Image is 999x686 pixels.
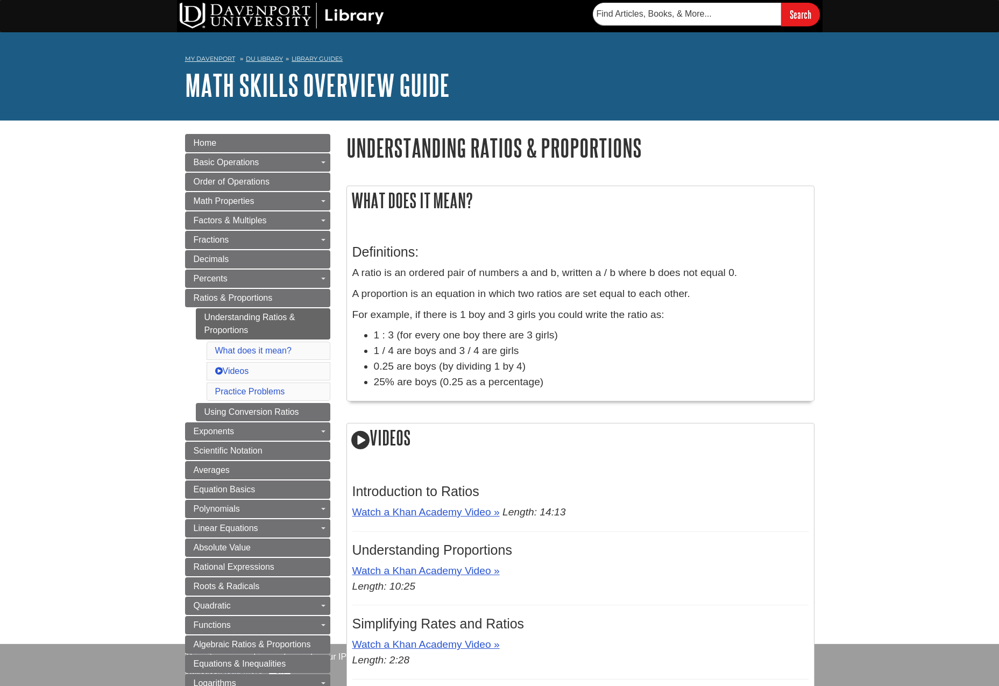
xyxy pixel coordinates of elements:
[374,343,809,359] li: 1 / 4 are boys and 3 / 4 are girls
[194,659,286,668] span: Equations & Inequalities
[194,601,231,610] span: Quadratic
[352,286,809,302] p: A proportion is an equation in which two ratios are set equal to each other.
[352,565,500,576] a: Watch a Khan Academy Video »
[194,620,231,630] span: Functions
[352,654,410,666] em: Length: 2:28
[185,480,330,499] a: Equation Basics
[194,524,258,533] span: Linear Equations
[185,616,330,634] a: Functions
[194,158,259,167] span: Basic Operations
[194,640,311,649] span: Algebraic Ratios & Proportions
[194,196,254,206] span: Math Properties
[347,423,814,454] h2: Videos
[194,582,260,591] span: Roots & Radicals
[194,543,251,552] span: Absolute Value
[185,461,330,479] a: Averages
[185,422,330,441] a: Exponents
[352,542,809,558] h3: Understanding Proportions
[346,134,814,161] h1: Understanding Ratios & Proportions
[593,3,781,25] input: Find Articles, Books, & More...
[185,635,330,654] a: Algebraic Ratios & Proportions
[185,231,330,249] a: Fractions
[352,244,809,260] h3: Definitions:
[185,270,330,288] a: Percents
[215,366,249,376] a: Videos
[502,506,565,518] em: Length: 14:13
[185,52,814,69] nav: breadcrumb
[196,308,330,340] a: Understanding Ratios & Proportions
[292,55,343,62] a: Library Guides
[194,427,235,436] span: Exponents
[185,250,330,268] a: Decimals
[352,484,809,499] h3: Introduction to Ratios
[180,3,384,29] img: DU Library
[352,616,809,632] h3: Simplifying Rates and Ratios
[185,153,330,172] a: Basic Operations
[347,186,814,215] h2: What does it mean?
[185,597,330,615] a: Quadratic
[352,506,500,518] a: Watch a Khan Academy Video »
[185,539,330,557] a: Absolute Value
[185,577,330,596] a: Roots & Radicals
[374,359,809,374] li: 0.25 are boys (by dividing 1 by 4)
[194,485,256,494] span: Equation Basics
[185,68,450,102] a: Math Skills Overview Guide
[194,293,273,302] span: Ratios & Proportions
[194,562,274,571] span: Rational Expressions
[194,274,228,283] span: Percents
[196,403,330,421] a: Using Conversion Ratios
[593,3,820,26] form: Searches DU Library's articles, books, and more
[194,504,240,513] span: Polynomials
[194,177,270,186] span: Order of Operations
[185,211,330,230] a: Factors & Multiples
[215,387,285,396] a: Practice Problems
[781,3,820,26] input: Search
[194,446,263,455] span: Scientific Notation
[194,465,230,475] span: Averages
[185,134,330,152] a: Home
[352,307,809,323] p: For example, if there is 1 boy and 3 girls you could write the ratio as:
[185,558,330,576] a: Rational Expressions
[246,55,283,62] a: DU Library
[194,138,217,147] span: Home
[185,54,235,63] a: My Davenport
[185,655,330,673] a: Equations & Inequalities
[194,235,229,244] span: Fractions
[194,254,229,264] span: Decimals
[194,216,267,225] span: Factors & Multiples
[185,289,330,307] a: Ratios & Proportions
[185,173,330,191] a: Order of Operations
[352,265,809,281] p: A ratio is an ordered pair of numbers a and b, written a / b where b does not equal 0.
[185,500,330,518] a: Polynomials
[185,442,330,460] a: Scientific Notation
[352,581,415,592] em: Length: 10:25
[374,328,809,343] li: 1 : 3 (for every one boy there are 3 girls)
[374,374,809,390] li: 25% are boys (0.25 as a percentage)
[352,639,500,650] a: Watch a Khan Academy Video »
[185,192,330,210] a: Math Properties
[185,519,330,538] a: Linear Equations
[215,346,292,355] a: What does it mean?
